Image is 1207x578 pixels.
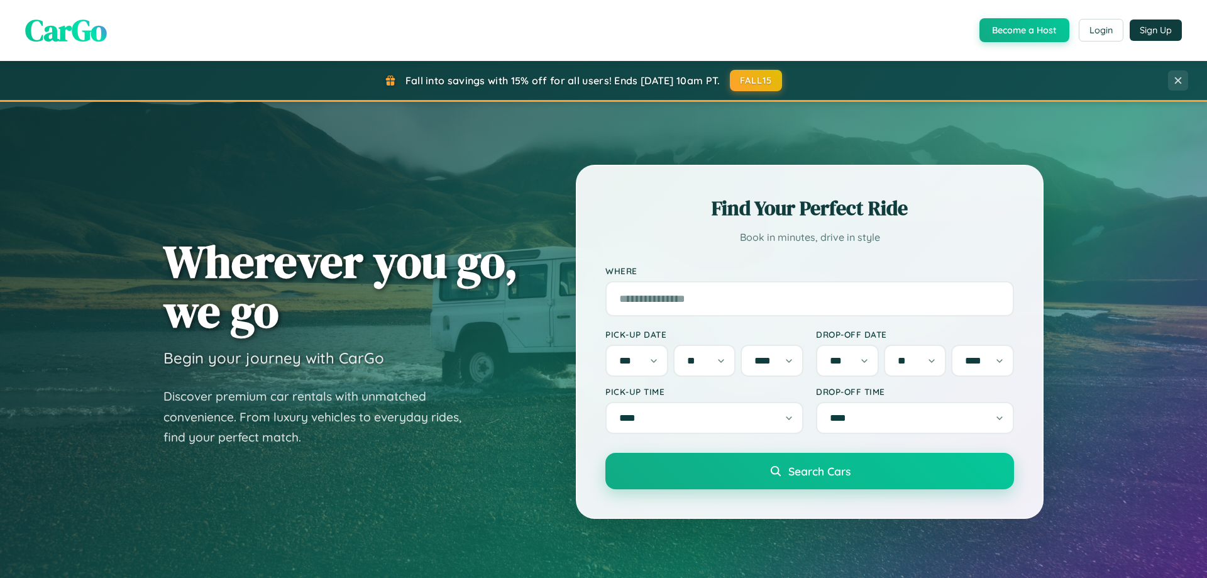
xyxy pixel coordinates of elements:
button: Sign Up [1130,19,1182,41]
label: Where [605,265,1014,276]
button: Search Cars [605,453,1014,489]
h1: Wherever you go, we go [163,236,518,336]
span: CarGo [25,9,107,51]
label: Drop-off Date [816,329,1014,340]
h3: Begin your journey with CarGo [163,348,384,367]
label: Pick-up Date [605,329,803,340]
button: FALL15 [730,70,783,91]
h2: Find Your Perfect Ride [605,194,1014,222]
p: Book in minutes, drive in style [605,228,1014,247]
p: Discover premium car rentals with unmatched convenience. From luxury vehicles to everyday rides, ... [163,386,478,448]
button: Login [1079,19,1123,42]
label: Pick-up Time [605,386,803,397]
button: Become a Host [979,18,1069,42]
label: Drop-off Time [816,386,1014,397]
span: Search Cars [788,464,851,478]
span: Fall into savings with 15% off for all users! Ends [DATE] 10am PT. [405,74,720,87]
